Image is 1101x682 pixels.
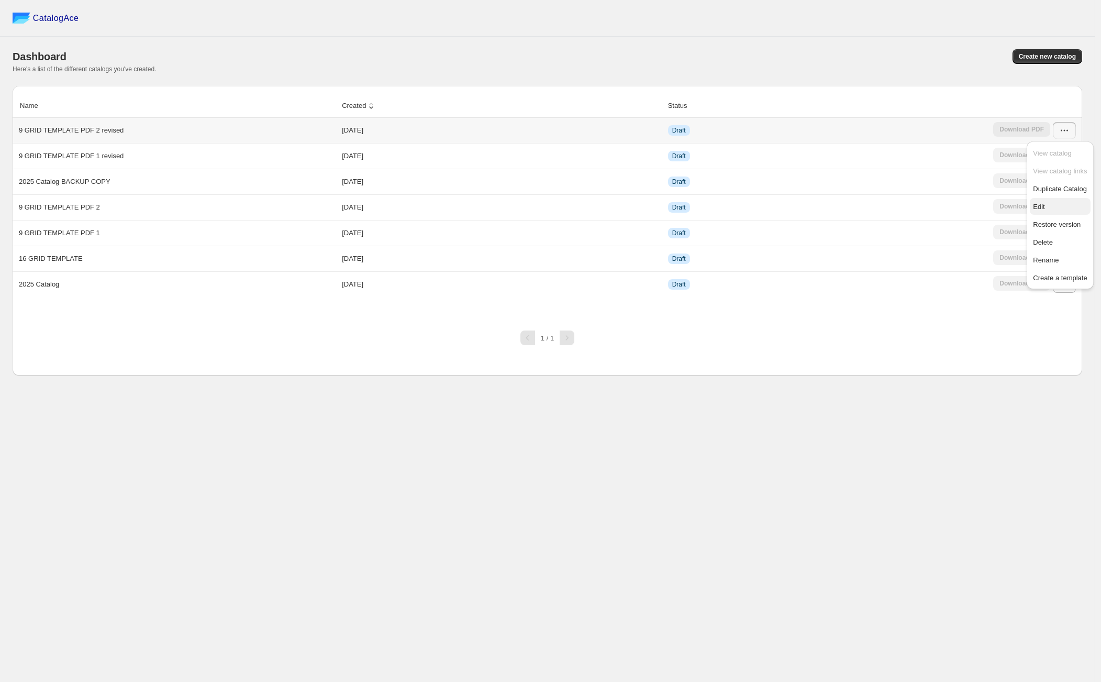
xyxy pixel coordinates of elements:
[1019,52,1076,61] span: Create new catalog
[672,126,686,135] span: Draft
[672,229,686,237] span: Draft
[1033,221,1081,228] span: Restore version
[33,13,79,24] span: CatalogAce
[19,125,124,136] p: 9 GRID TEMPLATE PDF 2 revised
[13,13,30,24] img: catalog ace
[339,246,664,271] td: [DATE]
[19,279,59,290] p: 2025 Catalog
[666,96,699,116] button: Status
[13,51,66,62] span: Dashboard
[13,65,157,73] span: Here's a list of the different catalogs you've created.
[672,280,686,289] span: Draft
[1033,274,1087,282] span: Create a template
[1033,149,1071,157] span: View catalog
[19,228,100,238] p: 9 GRID TEMPLATE PDF 1
[339,143,664,169] td: [DATE]
[340,96,378,116] button: Created
[339,169,664,194] td: [DATE]
[19,177,110,187] p: 2025 Catalog BACKUP COPY
[672,178,686,186] span: Draft
[1033,167,1087,175] span: View catalog links
[1013,49,1082,64] button: Create new catalog
[18,96,50,116] button: Name
[339,194,664,220] td: [DATE]
[1033,238,1053,246] span: Delete
[1033,256,1059,264] span: Rename
[672,152,686,160] span: Draft
[339,118,664,143] td: [DATE]
[672,255,686,263] span: Draft
[19,202,100,213] p: 9 GRID TEMPLATE PDF 2
[1033,185,1087,193] span: Duplicate Catalog
[672,203,686,212] span: Draft
[541,334,554,342] span: 1 / 1
[339,271,664,297] td: [DATE]
[1033,203,1044,211] span: Edit
[19,151,124,161] p: 9 GRID TEMPLATE PDF 1 revised
[339,220,664,246] td: [DATE]
[19,254,83,264] p: 16 GRID TEMPLATE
